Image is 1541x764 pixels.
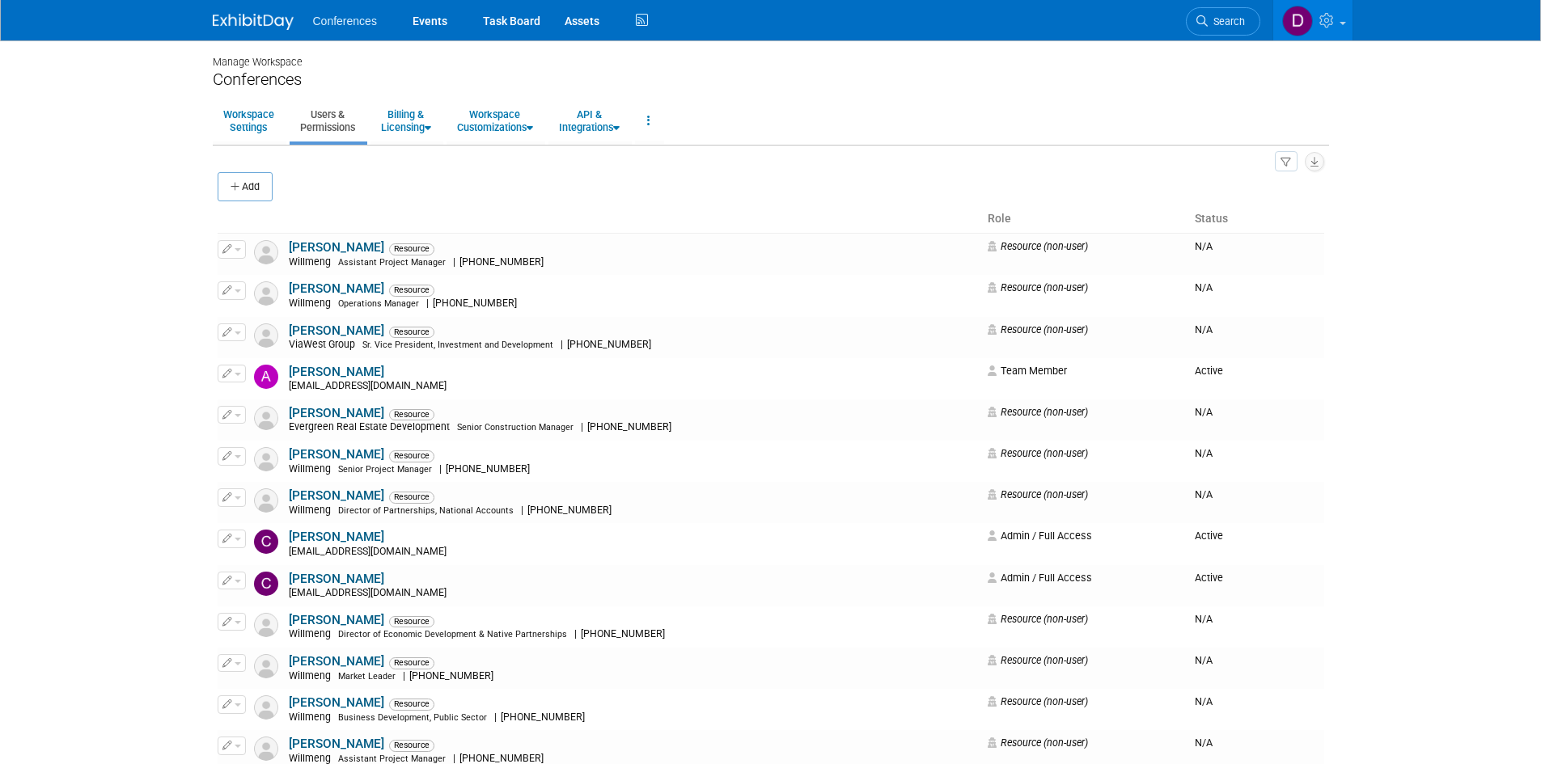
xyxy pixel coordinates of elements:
span: [PHONE_NUMBER] [429,298,522,309]
span: | [426,298,429,309]
div: Conferences [213,70,1329,90]
span: Search [1208,15,1245,27]
a: [PERSON_NAME] [289,654,384,669]
a: WorkspaceSettings [213,101,285,141]
img: Resource [254,240,278,264]
a: [PERSON_NAME] [289,365,384,379]
span: Willmeng [289,711,336,723]
span: Resource (non-user) [988,240,1088,252]
span: Resource (non-user) [988,737,1088,749]
a: [PERSON_NAME] [289,613,384,627]
span: | [561,339,563,350]
span: | [453,753,455,764]
span: [PHONE_NUMBER] [577,628,670,639]
span: Assistant Project Manager [338,753,446,764]
span: [PHONE_NUMBER] [497,711,590,723]
th: Status [1188,205,1323,233]
a: [PERSON_NAME] [289,240,384,255]
span: N/A [1195,695,1213,707]
span: Resource [389,243,434,255]
span: | [494,711,497,723]
span: Market Leader [338,671,396,682]
span: Resource [389,657,434,669]
span: Resource [389,492,434,503]
img: Carolyn MacDonald [254,530,278,554]
a: [PERSON_NAME] [289,281,384,296]
a: Billing &Licensing [370,101,442,141]
img: Charlize Crowe [254,572,278,596]
span: Resource (non-user) [988,447,1088,459]
span: N/A [1195,654,1213,666]
span: Active [1195,365,1223,377]
a: [PERSON_NAME] [289,737,384,751]
a: [PERSON_NAME] [289,572,384,586]
span: Business Development, Public Sector [338,712,487,723]
span: Sr. Vice President, Investment and Development [362,340,553,350]
span: [PHONE_NUMBER] [405,670,498,682]
span: | [403,670,405,682]
span: | [581,421,583,433]
span: Resource (non-user) [988,654,1088,666]
span: [PHONE_NUMBER] [455,753,548,764]
img: Resource [254,406,278,430]
span: [PHONE_NUMBER] [523,504,616,516]
span: Resource [389,327,434,338]
span: Resource [389,740,434,751]
a: [PERSON_NAME] [289,695,384,710]
span: Senior Project Manager [338,464,432,475]
span: Resource (non-user) [988,613,1088,625]
span: Conferences [313,15,377,27]
img: April Chadwick [254,365,278,389]
button: Add [218,172,273,201]
span: Resource [389,616,434,627]
span: Team Member [988,365,1067,377]
span: N/A [1195,281,1213,293]
span: Director of Partnerships, National Accounts [338,505,514,516]
span: Resource [389,285,434,296]
span: N/A [1195,488,1213,500]
span: Senior Construction Manager [457,422,574,433]
div: [EMAIL_ADDRESS][DOMAIN_NAME] [289,380,978,393]
span: [PHONE_NUMBER] [583,421,676,433]
a: [PERSON_NAME] [289,323,384,338]
span: Resource [389,699,434,710]
span: Admin / Full Access [988,572,1092,584]
img: Resource [254,488,278,513]
span: Willmeng [289,670,336,682]
a: [PERSON_NAME] [289,530,384,544]
span: N/A [1195,613,1213,625]
a: [PERSON_NAME] [289,447,384,462]
span: Resource (non-user) [988,323,1088,336]
span: Resource (non-user) [988,281,1088,293]
span: Director of Economic Development & Native Partnerships [338,629,567,639]
span: | [574,628,577,639]
span: N/A [1195,406,1213,418]
span: [PHONE_NUMBER] [563,339,656,350]
span: Willmeng [289,753,336,764]
img: Resource [254,613,278,637]
span: N/A [1195,447,1213,459]
span: | [453,256,455,268]
div: [EMAIL_ADDRESS][DOMAIN_NAME] [289,546,978,559]
span: Evergreen Real Estate Development [289,421,455,433]
img: Resource [254,654,278,678]
span: Resource [389,450,434,462]
span: Assistant Project Manager [338,257,446,268]
a: WorkspaceCustomizations [447,101,544,141]
span: Willmeng [289,298,336,309]
span: ViaWest Group [289,339,360,350]
span: Willmeng [289,504,336,516]
a: Users &Permissions [290,101,366,141]
span: Willmeng [289,463,336,475]
a: API &Integrations [548,101,630,141]
img: Resource [254,323,278,348]
img: Resource [254,281,278,306]
img: Diane Arabia [1282,6,1313,36]
span: Willmeng [289,256,336,268]
span: [PHONE_NUMBER] [442,463,535,475]
span: Resource (non-user) [988,406,1088,418]
span: Active [1195,572,1223,584]
img: Resource [254,447,278,471]
a: [PERSON_NAME] [289,488,384,503]
span: | [521,504,523,516]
